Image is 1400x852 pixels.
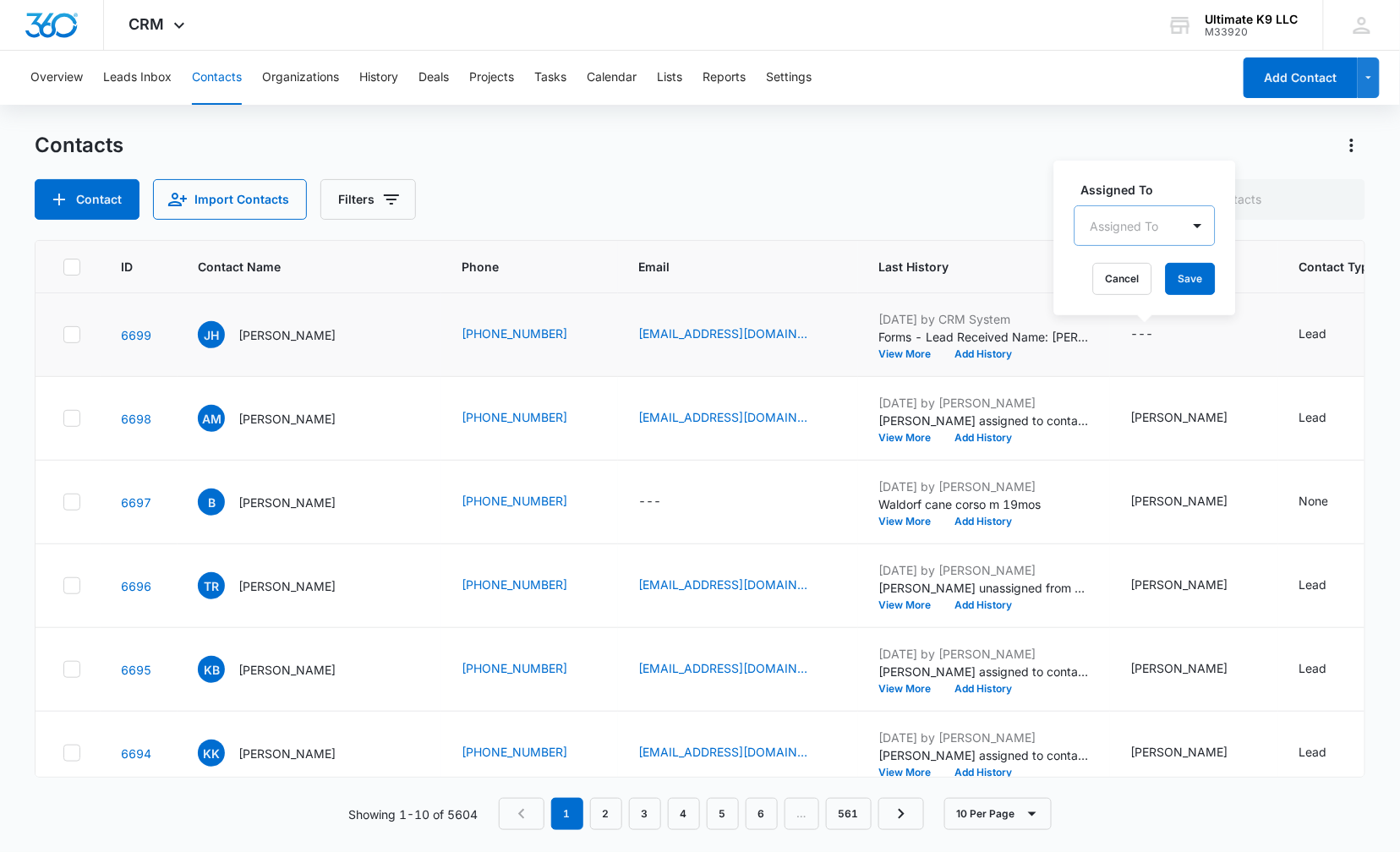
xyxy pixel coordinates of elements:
[1166,263,1216,295] button: Save
[462,576,567,593] a: [PHONE_NUMBER]
[121,663,151,677] a: Navigate to contact details page for Kim Blodgett
[238,577,336,595] p: [PERSON_NAME]
[1299,258,1375,276] span: Contact Type
[944,798,1052,830] button: 10 Per Page
[121,258,133,276] span: ID
[35,133,123,158] h1: Contacts
[1299,492,1328,510] div: None
[878,433,943,443] button: View More
[198,258,396,276] span: Contact Name
[198,321,225,348] span: JH
[320,179,416,220] button: Filters
[878,478,1090,495] p: [DATE] by [PERSON_NAME]
[1130,743,1258,763] div: Assigned To - Matt Gomez - Select to Edit Field
[1206,13,1299,26] div: account name
[1338,132,1365,159] button: Actions
[462,743,598,763] div: Phone - (443) 226-1114 - Select to Edit Field
[418,51,449,105] button: Deals
[638,325,838,345] div: Email - j_bradd@hotmail.com - Select to Edit Field
[878,412,1090,429] p: [PERSON_NAME] assigned to contact.
[1299,659,1357,680] div: Contact Type - Lead - Select to Edit Field
[878,798,924,830] a: Next Page
[121,746,151,761] a: Navigate to contact details page for Kelsey Krajewski
[1299,576,1357,596] div: Contact Type - Lead - Select to Edit Field
[192,51,242,105] button: Contacts
[198,405,225,432] span: AM
[30,51,83,105] button: Overview
[878,328,1090,346] p: Forms - Lead Received Name: [PERSON_NAME] Email: [EMAIL_ADDRESS][DOMAIN_NAME] Phone: [PHONE_NUMBE...
[878,349,943,359] button: View More
[878,310,1090,328] p: [DATE] by CRM System
[1130,576,1258,596] div: Assigned To - Deanna Evans - Select to Edit Field
[1299,743,1357,763] div: Contact Type - Lead - Select to Edit Field
[766,51,812,105] button: Settings
[349,806,479,823] p: Showing 1-10 of 5604
[943,516,1024,527] button: Add History
[462,492,567,510] a: [PHONE_NUMBER]
[462,325,567,342] a: [PHONE_NUMBER]
[462,325,598,345] div: Phone - (301) 848-5273 - Select to Edit Field
[1299,325,1357,345] div: Contact Type - Lead - Select to Edit Field
[1299,492,1359,512] div: Contact Type - None - Select to Edit Field
[103,51,172,105] button: Leads Inbox
[638,576,807,593] a: [EMAIL_ADDRESS][DOMAIN_NAME]
[359,51,398,105] button: History
[1299,659,1326,677] div: Lead
[551,798,583,830] em: 1
[878,729,1090,746] p: [DATE] by [PERSON_NAME]
[638,408,838,429] div: Email - abbymullins2002@gmail.com - Select to Edit Field
[198,405,366,432] div: Contact Name - Abby Mullins - Select to Edit Field
[638,325,807,342] a: [EMAIL_ADDRESS][DOMAIN_NAME]
[878,561,1090,579] p: [DATE] by [PERSON_NAME]
[238,410,336,428] p: [PERSON_NAME]
[462,258,573,276] span: Phone
[462,743,567,761] a: [PHONE_NUMBER]
[238,661,336,679] p: [PERSON_NAME]
[638,743,807,761] a: [EMAIL_ADDRESS][DOMAIN_NAME]
[638,492,692,512] div: Email - - Select to Edit Field
[121,579,151,593] a: Navigate to contact details page for Tommy Reece
[878,600,943,610] button: View More
[638,258,813,276] span: Email
[1130,659,1258,680] div: Assigned To - Richard Heishman - Select to Edit Field
[462,408,567,426] a: [PHONE_NUMBER]
[746,798,778,830] a: Page 6
[638,659,807,677] a: [EMAIL_ADDRESS][DOMAIN_NAME]
[462,492,598,512] div: Phone - (227) 265-3954 - Select to Edit Field
[469,51,514,105] button: Projects
[238,745,336,762] p: [PERSON_NAME]
[878,663,1090,680] p: [PERSON_NAME] assigned to contact.
[262,51,339,105] button: Organizations
[1299,325,1326,342] div: Lead
[638,659,838,680] div: Email - kkinpors@hotmail.com - Select to Edit Field
[657,51,682,105] button: Lists
[590,798,622,830] a: Page 2
[198,321,366,348] div: Contact Name - Jamie Heath - Select to Edit Field
[1244,57,1358,98] button: Add Contact
[878,746,1090,764] p: [PERSON_NAME] assigned to contact.
[1206,26,1299,38] div: account id
[878,516,943,527] button: View More
[198,656,366,683] div: Contact Name - Kim Blodgett - Select to Edit Field
[878,767,943,778] button: View More
[1299,408,1357,429] div: Contact Type - Lead - Select to Edit Field
[129,15,165,33] span: CRM
[1130,408,1228,426] div: [PERSON_NAME]
[638,408,807,426] a: [EMAIL_ADDRESS][DOMAIN_NAME]
[703,51,746,105] button: Reports
[1299,408,1326,426] div: Lead
[878,684,943,694] button: View More
[462,659,567,677] a: [PHONE_NUMBER]
[1130,325,1153,345] div: ---
[878,258,1065,276] span: Last History
[1130,492,1258,512] div: Assigned To - Colby Nuthall - Select to Edit Field
[587,51,637,105] button: Calendar
[198,572,225,599] span: TR
[943,600,1024,610] button: Add History
[707,798,739,830] a: Page 5
[638,743,838,763] div: Email - klkrajew@gmail.com - Select to Edit Field
[1130,659,1228,677] div: [PERSON_NAME]
[238,494,336,511] p: [PERSON_NAME]
[878,645,1090,663] p: [DATE] by [PERSON_NAME]
[943,433,1024,443] button: Add History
